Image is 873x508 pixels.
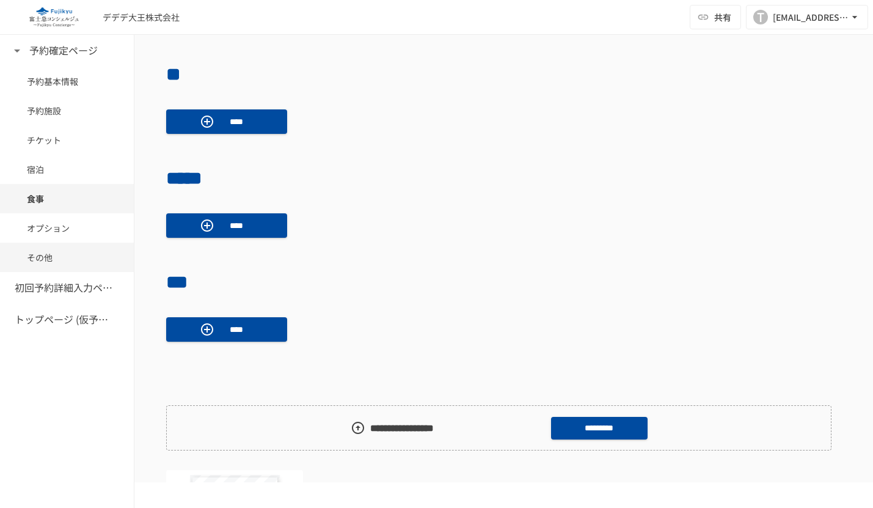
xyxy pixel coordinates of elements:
img: eQeGXtYPV2fEKIA3pizDiVdzO5gJTl2ahLbsPaD2E4R [15,7,93,27]
span: その他 [27,251,107,264]
span: 予約基本情報 [27,75,107,88]
span: 宿泊 [27,163,107,176]
h6: トップページ (仮予約一覧) [15,312,112,328]
div: T [753,10,768,24]
div: デデデ大王株式会社 [103,11,180,24]
span: チケット [27,133,107,147]
span: 共有 [714,10,731,24]
span: オプション [27,221,107,235]
span: 食事 [27,192,107,205]
h6: 初回予約詳細入力ページ [15,280,112,296]
h6: 予約確定ページ [29,43,98,59]
button: 共有 [690,5,741,29]
span: 予約施設 [27,104,107,117]
div: [EMAIL_ADDRESS][PHONE_NUMBER][DOMAIN_NAME] [773,10,849,25]
button: T[EMAIL_ADDRESS][PHONE_NUMBER][DOMAIN_NAME] [746,5,868,29]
